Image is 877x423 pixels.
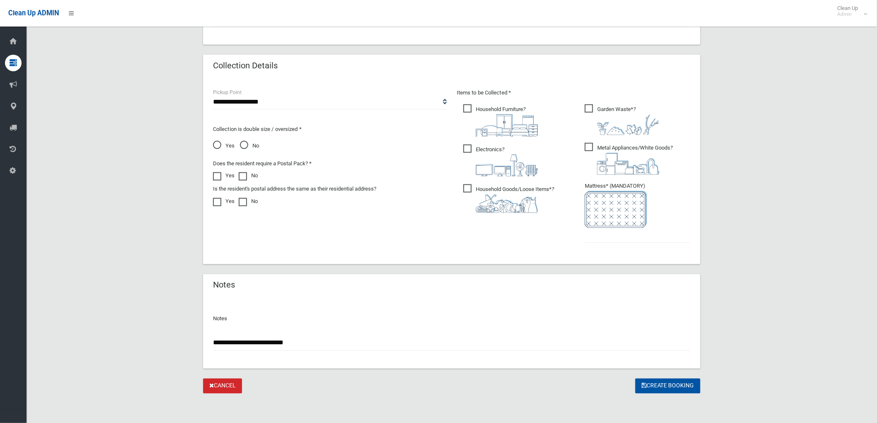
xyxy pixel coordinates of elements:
[213,196,235,206] label: Yes
[476,146,538,176] i: ?
[213,141,235,151] span: Yes
[597,106,659,135] i: ?
[476,194,538,213] img: b13cc3517677393f34c0a387616ef184.png
[476,186,554,213] i: ?
[635,379,700,394] button: Create Booking
[597,153,659,175] img: 36c1b0289cb1767239cdd3de9e694f19.png
[833,5,867,17] span: Clean Up
[213,124,447,134] p: Collection is double size / oversized *
[213,314,690,324] p: Notes
[203,277,245,293] header: Notes
[585,191,647,228] img: e7408bece873d2c1783593a074e5cb2f.png
[239,196,258,206] label: No
[463,104,538,137] span: Household Furniture
[585,104,659,135] span: Garden Waste*
[213,171,235,181] label: Yes
[597,145,673,175] i: ?
[597,114,659,135] img: 4fd8a5c772b2c999c83690221e5242e0.png
[213,184,376,194] label: Is the resident's postal address the same as their residential address?
[213,159,312,169] label: Does the resident require a Postal Pack? *
[8,9,59,17] span: Clean Up ADMIN
[585,143,673,175] span: Metal Appliances/White Goods
[476,155,538,176] img: 394712a680b73dbc3d2a6a3a7ffe5a07.png
[476,114,538,137] img: aa9efdbe659d29b613fca23ba79d85cb.png
[463,184,554,213] span: Household Goods/Loose Items*
[203,379,242,394] a: Cancel
[585,183,690,228] span: Mattress* (MANDATORY)
[838,11,858,17] small: Admin
[463,145,538,176] span: Electronics
[457,88,690,98] p: Items to be Collected *
[239,171,258,181] label: No
[203,58,288,74] header: Collection Details
[240,141,259,151] span: No
[476,106,538,137] i: ?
